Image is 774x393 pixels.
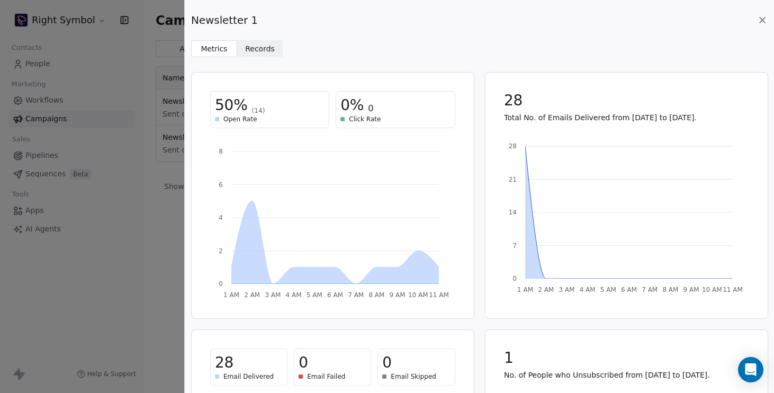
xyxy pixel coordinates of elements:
tspan: 4 AM [286,291,302,299]
span: Newsletter 1 [191,13,258,28]
span: 1 [504,349,514,368]
tspan: 4 [219,214,223,221]
span: 50% [215,96,248,115]
tspan: 2 AM [538,286,554,293]
p: Total No. of Emails Delivered from [DATE] to [DATE]. [504,112,749,123]
tspan: 7 [512,242,517,249]
tspan: 5 AM [600,286,616,293]
tspan: 3 AM [559,286,574,293]
span: Email Delivered [223,372,274,381]
p: No. of People who Unsubscribed from [DATE] to [DATE]. [504,370,749,380]
span: Email Failed [307,372,345,381]
tspan: 9 AM [390,291,406,299]
tspan: 6 AM [620,286,636,293]
tspan: 2 AM [244,291,260,299]
tspan: 10 AM [701,286,722,293]
tspan: 10 AM [408,291,428,299]
span: Email Skipped [391,372,436,381]
tspan: 0 [512,275,517,282]
tspan: 4 AM [579,286,595,293]
tspan: 1 AM [517,286,533,293]
tspan: 28 [508,142,516,150]
tspan: 8 AM [662,286,678,293]
tspan: 5 AM [307,291,322,299]
div: 0 [340,96,450,115]
span: 28 [215,353,233,372]
span: 0% [340,96,364,115]
tspan: 3 AM [265,291,281,299]
div: Open Intercom Messenger [738,357,763,382]
tspan: 0 [219,280,223,288]
tspan: 6 [219,181,223,189]
tspan: 7 AM [348,291,364,299]
span: Open Rate [223,115,257,123]
tspan: 2 [219,247,223,255]
tspan: 14 [508,209,516,216]
span: Records [245,43,275,55]
tspan: 6 AM [327,291,343,299]
span: 0 [382,353,392,372]
span: (14) [252,106,265,115]
tspan: 21 [508,176,516,183]
tspan: 7 AM [642,286,658,293]
tspan: 8 AM [368,291,384,299]
tspan: 8 [219,148,223,155]
span: 0 [299,353,308,372]
tspan: 9 AM [683,286,699,293]
tspan: 11 AM [723,286,743,293]
tspan: 1 AM [223,291,239,299]
tspan: 11 AM [429,291,449,299]
span: Click Rate [349,115,381,123]
span: 28 [504,91,523,110]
